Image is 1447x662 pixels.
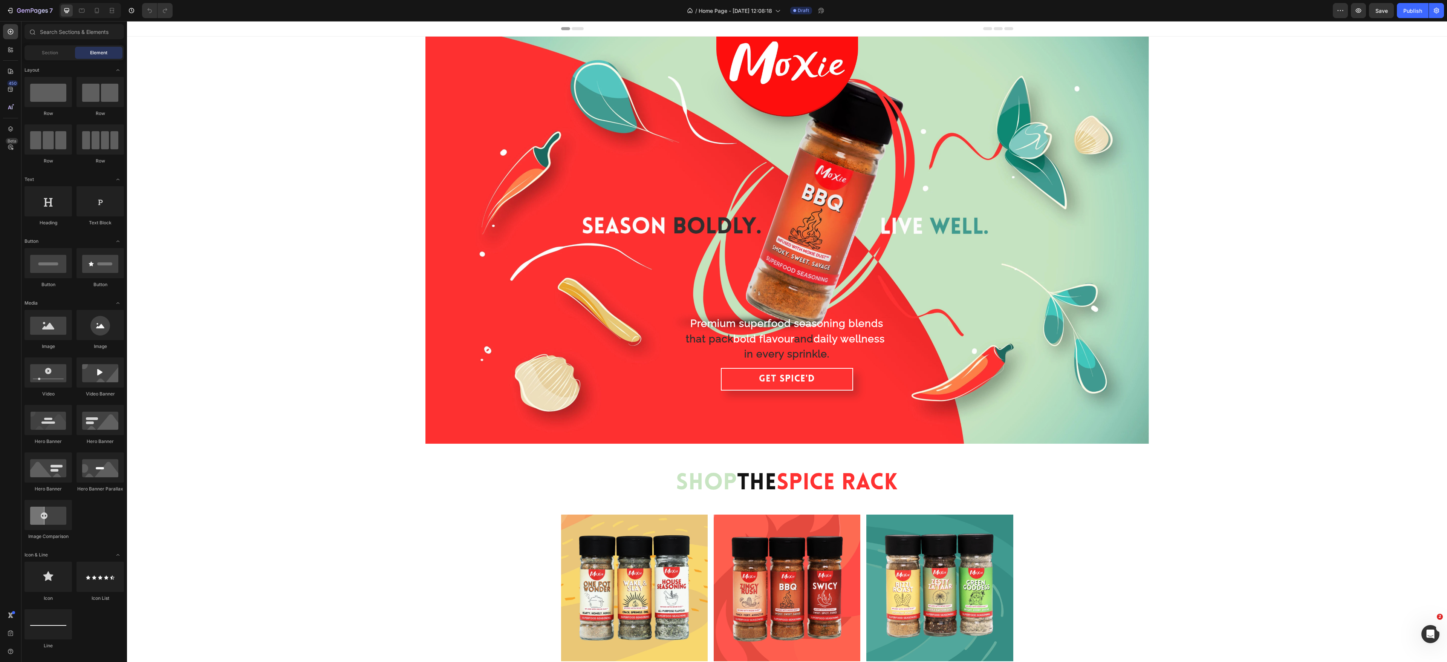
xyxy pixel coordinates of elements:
span: Element [90,49,107,56]
span: Shop [549,451,610,474]
strong: bold [606,312,629,323]
button: Publish [1397,3,1429,18]
span: that pack [559,312,606,323]
div: Button [24,281,72,288]
span: in every sprinkle. [617,327,702,339]
div: Hero Banner [24,438,72,445]
span: Draft [798,7,809,14]
span: / [695,7,697,15]
strong: flavour [632,312,667,323]
span: and [667,312,687,323]
span: Spice'd [653,353,688,363]
div: Button [76,281,124,288]
div: Hero Banner Parallax [76,486,124,492]
span: Home Page - [DATE] 12:08:18 [699,7,772,15]
div: Row [24,110,72,117]
span: Get [632,353,650,363]
span: Toggle open [112,173,124,185]
span: Toggle open [112,297,124,309]
button: <p><span style="color:#F7F7F7;">Get</span> <span style="color:#FFFFFF;">Spice'd</span></p> [594,347,726,369]
div: Image [24,343,72,350]
div: Publish [1403,7,1422,15]
span: Layout [24,67,39,74]
div: Hero Banner [24,486,72,492]
p: 7 [49,6,53,15]
div: Icon [24,595,72,602]
span: Premium superfood seasoning blends [563,296,756,308]
div: Image Comparison [24,533,72,540]
span: Toggle open [112,64,124,76]
img: gempages_580751130326204936-97e0dc6a-72d2-489c-a8b2-0369d7bf0497.webp [587,493,733,640]
div: Row [76,110,124,117]
span: Button [24,238,38,245]
h2: The [434,448,886,477]
iframe: Intercom live chat [1421,625,1439,643]
span: 2 [1437,614,1443,620]
div: Row [24,158,72,164]
div: Line [24,642,72,649]
strong: daily wellness [687,312,758,323]
img: gempages_580751130326204936-a184fa84-84df-43f8-89b3-e93cceff63bc.webp [434,493,581,640]
iframe: Design area [127,21,1447,662]
span: Save [1375,8,1388,14]
span: Toggle open [112,549,124,561]
div: Video Banner [76,391,124,397]
button: Save [1369,3,1394,18]
span: Text [24,176,34,183]
div: 450 [7,80,18,86]
span: Section [42,49,58,56]
div: Hero Banner [76,438,124,445]
input: Search Sections & Elements [24,24,124,39]
div: Video [24,391,72,397]
span: Spice Rack [650,451,771,474]
div: Beta [6,138,18,144]
span: Toggle open [112,235,124,247]
img: gempages_580751130326204936-a80d85b4-15d8-4467-b612-6a46ef0ae764.webp [739,493,886,640]
div: Heading [24,219,72,226]
div: Image [76,343,124,350]
span: Media [24,300,38,306]
span: Icon & Line [24,552,48,558]
div: Icon List [76,595,124,602]
button: 7 [3,3,56,18]
div: Text Block [76,219,124,226]
div: Undo/Redo [142,3,173,18]
div: Row [76,158,124,164]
